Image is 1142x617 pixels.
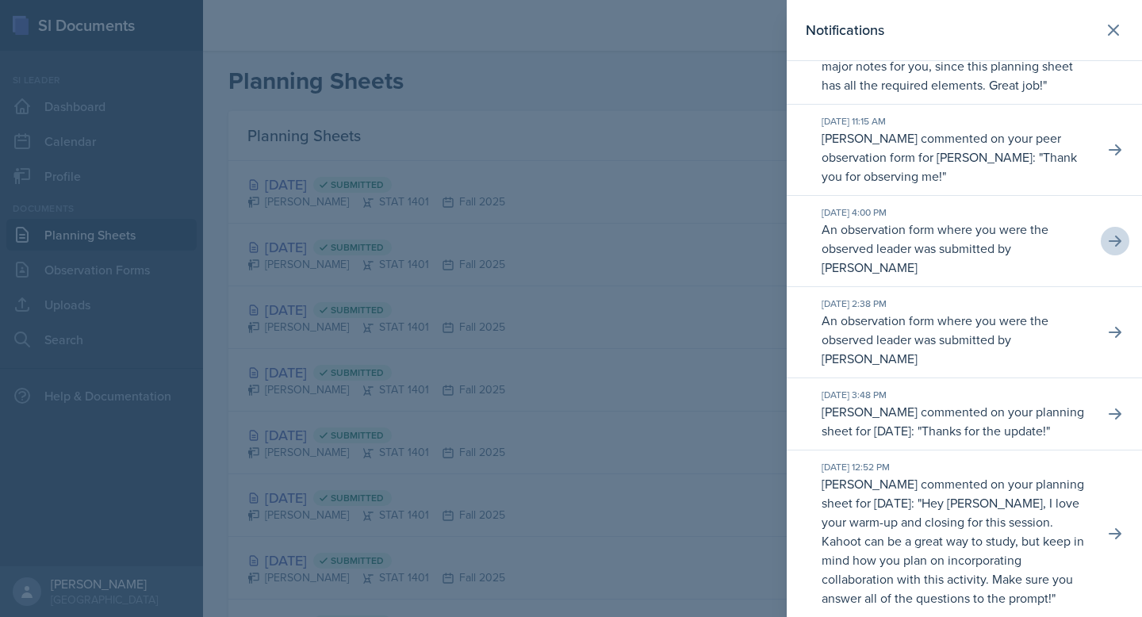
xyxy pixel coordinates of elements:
[922,422,1046,439] p: Thanks for the update!
[822,114,1091,128] div: [DATE] 11:15 AM
[822,494,1084,607] p: Hey [PERSON_NAME], I love your warm-up and closing for this session. Kahoot can be a great way to...
[822,388,1091,402] div: [DATE] 3:48 PM
[822,297,1091,311] div: [DATE] 2:38 PM
[822,474,1091,607] p: [PERSON_NAME] commented on your planning sheet for [DATE]: " "
[822,460,1091,474] div: [DATE] 12:52 PM
[806,19,884,41] h2: Notifications
[822,220,1091,277] p: An observation form where you were the observed leader was submitted by [PERSON_NAME]
[822,402,1091,440] p: [PERSON_NAME] commented on your planning sheet for [DATE]: " "
[822,205,1091,220] div: [DATE] 4:00 PM
[822,128,1091,186] p: [PERSON_NAME] commented on your peer observation form for [PERSON_NAME]: " "
[822,311,1091,368] p: An observation form where you were the observed leader was submitted by [PERSON_NAME]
